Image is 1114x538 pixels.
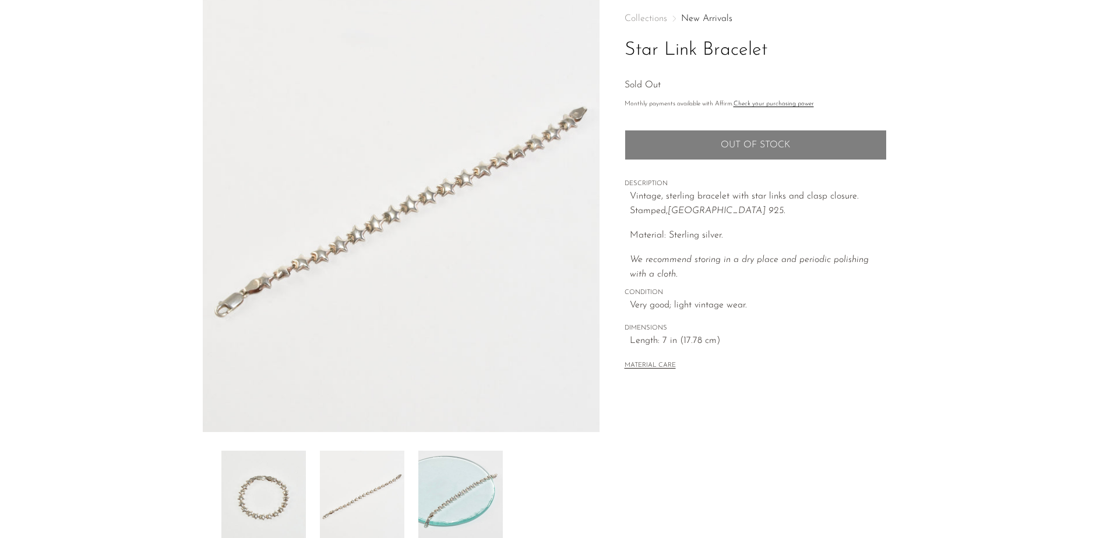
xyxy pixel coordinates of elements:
i: We recommend storing in a dry place and periodic polishing with a cloth. [630,255,869,279]
span: Out of stock [721,140,790,151]
a: New Arrivals [681,14,732,23]
h1: Star Link Bracelet [625,36,887,65]
span: Length: 7 in (17.78 cm) [630,334,887,349]
em: [GEOGRAPHIC_DATA] 925. [668,206,785,215]
span: Collections [625,14,667,23]
nav: Breadcrumbs [625,14,887,23]
span: Very good; light vintage wear. [630,298,887,313]
a: Check your purchasing power - Learn more about Affirm Financing (opens in modal) [734,101,814,107]
button: Add to cart [625,130,887,160]
p: Vintage, sterling bracelet with star links and clasp closure. Stamped, [630,189,887,219]
p: Monthly payments available with Affirm. [625,99,887,109]
span: DESCRIPTION [625,179,887,189]
span: Sold Out [625,80,661,90]
button: MATERIAL CARE [625,362,676,370]
span: DIMENSIONS [625,323,887,334]
span: CONDITION [625,288,887,298]
p: Material: Sterling silver. [630,228,887,243]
